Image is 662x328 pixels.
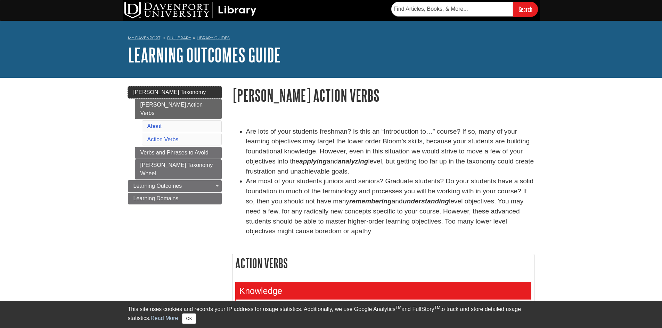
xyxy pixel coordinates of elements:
[150,315,178,321] a: Read More
[124,2,256,18] img: DU Library
[338,158,368,165] strong: analyzing
[434,305,440,310] sup: TM
[128,44,281,66] a: Learning Outcomes Guide
[246,176,534,236] li: Are most of your students juniors and seniors? Graduate students? Do your students have a solid f...
[197,35,230,40] a: Library Guides
[349,197,392,205] em: remembering
[133,183,182,189] span: Learning Outcomes
[135,147,222,159] a: Verbs and Phrases to Avoid
[403,197,449,205] em: understanding
[167,35,191,40] a: DU Library
[232,254,534,272] h2: Action Verbs
[391,2,513,16] input: Find Articles, Books, & More...
[128,86,222,204] div: Guide Page Menu
[232,86,534,104] h1: [PERSON_NAME] Action Verbs
[128,33,534,44] nav: breadcrumb
[395,305,401,310] sup: TM
[128,35,160,41] a: My Davenport
[133,89,206,95] span: [PERSON_NAME] Taxonomy
[128,180,222,192] a: Learning Outcomes
[135,159,222,179] a: [PERSON_NAME] Taxonomy Wheel
[246,127,534,177] li: Are lots of your students freshman? Is this an “Introduction to…” course? If so, many of your lea...
[128,193,222,204] a: Learning Domains
[299,158,327,165] strong: applying
[133,195,179,201] span: Learning Domains
[135,99,222,119] a: [PERSON_NAME] Action Verbs
[513,2,538,17] input: Search
[128,86,222,98] a: [PERSON_NAME] Taxonomy
[236,283,531,300] h3: Knowledge
[147,123,162,129] a: About
[391,2,538,17] form: Searches DU Library's articles, books, and more
[147,136,179,142] a: Action Verbs
[182,313,196,324] button: Close
[128,305,534,324] div: This site uses cookies and records your IP address for usage statistics. Additionally, we use Goo...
